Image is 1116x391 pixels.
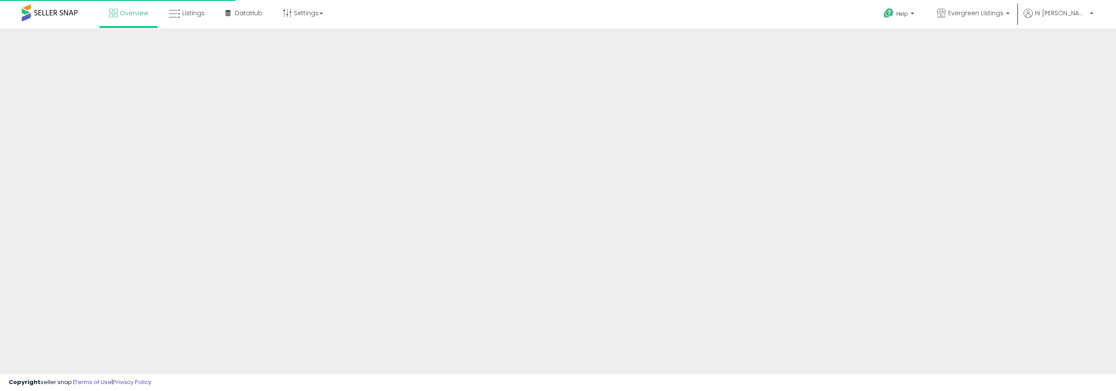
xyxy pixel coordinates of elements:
[235,9,262,17] span: DataHub
[1035,9,1087,17] span: Hi [PERSON_NAME]
[883,8,894,19] i: Get Help
[1024,9,1093,28] a: Hi [PERSON_NAME]
[113,378,151,386] a: Privacy Policy
[120,9,148,17] span: Overview
[9,378,41,386] strong: Copyright
[75,378,112,386] a: Terms of Use
[182,9,205,17] span: Listings
[9,378,151,387] div: seller snap | |
[877,1,923,28] a: Help
[896,10,908,17] span: Help
[948,9,1004,17] span: Evergreen Listings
